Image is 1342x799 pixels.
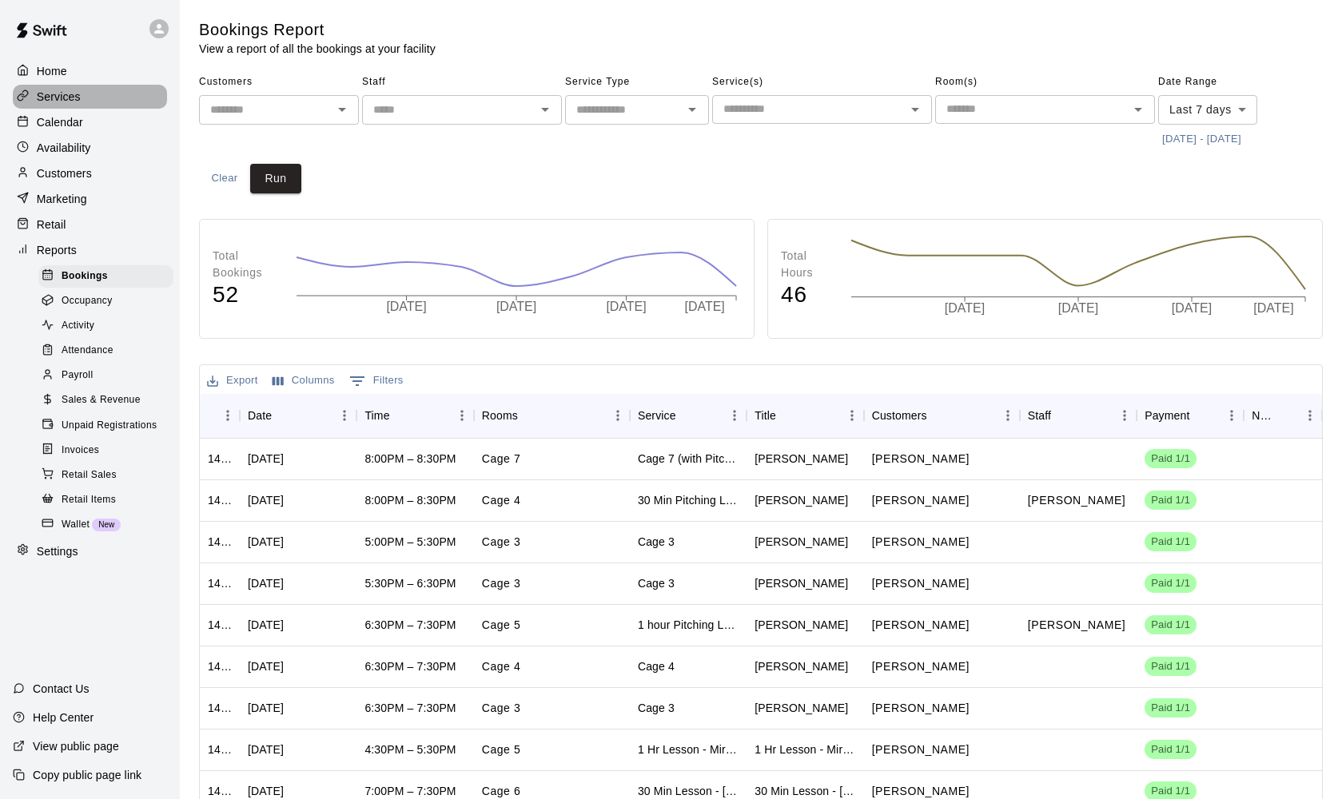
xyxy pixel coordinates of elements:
[1252,393,1276,438] div: Notes
[203,368,262,393] button: Export
[482,393,518,438] div: Rooms
[872,575,970,592] p: Bryson Grayson
[208,451,232,467] div: 1405800
[38,315,173,337] div: Activity
[776,404,798,427] button: Sort
[248,492,284,508] div: Tue, Sep 09, 2025
[638,492,739,508] div: 30 Min Pitching Lesson (8u-13u) - Reid Morgan
[199,19,436,41] h5: Bookings Report
[1145,576,1197,591] span: Paid 1/1
[565,70,709,95] span: Service Type
[1276,404,1298,427] button: Sort
[248,451,284,467] div: Mon, Sep 08, 2025
[755,534,848,550] div: Bryson Grayson
[62,467,117,483] span: Retail Sales
[1137,393,1244,438] div: Payment
[712,70,932,95] span: Service(s)
[13,187,167,211] a: Marketing
[240,393,356,438] div: Date
[208,783,232,799] div: 1401259
[13,85,167,109] a: Services
[1145,535,1197,550] span: Paid 1/1
[13,110,167,134] div: Calendar
[1172,301,1212,315] tspan: [DATE]
[681,98,703,121] button: Open
[755,393,776,438] div: Title
[1244,393,1322,438] div: Notes
[1028,617,1125,634] p: Jennifer Williams
[872,617,970,634] p: PIPER GLOVER
[1145,451,1197,467] span: Paid 1/1
[1145,659,1197,674] span: Paid 1/1
[864,393,1020,438] div: Customers
[62,443,99,459] span: Invoices
[269,368,339,393] button: Select columns
[935,70,1155,95] span: Room(s)
[37,114,83,130] p: Calendar
[62,517,90,533] span: Wallet
[362,70,562,95] span: Staff
[996,403,1020,427] button: Menu
[248,658,284,674] div: Mon, Sep 08, 2025
[1051,404,1073,427] button: Sort
[248,534,284,550] div: Mon, Sep 08, 2025
[755,492,848,508] div: Jaxon Isabell
[37,242,77,258] p: Reports
[387,300,427,313] tspan: [DATE]
[33,710,94,725] p: Help Center
[248,575,284,591] div: Mon, Sep 08, 2025
[755,451,848,467] div: Jaxon Isabell
[37,217,66,233] p: Retail
[638,741,739,757] div: 1 Hr Lesson - Miranda Waterloo
[13,213,167,237] div: Retail
[482,575,521,592] p: Cage 3
[1028,393,1051,438] div: Staff
[248,700,284,716] div: Mon, Sep 08, 2025
[685,300,725,313] tspan: [DATE]
[38,439,173,462] div: Invoices
[331,98,353,121] button: Open
[1145,393,1189,438] div: Payment
[364,658,456,674] div: 6:30PM – 7:30PM
[606,403,630,427] button: Menu
[38,388,180,413] a: Sales & Revenue
[13,161,167,185] div: Customers
[33,767,141,783] p: Copy public page link
[1158,95,1257,125] div: Last 7 days
[1145,701,1197,716] span: Paid 1/1
[13,59,167,83] div: Home
[37,165,92,181] p: Customers
[364,393,389,438] div: Time
[1058,301,1098,315] tspan: [DATE]
[364,492,456,508] div: 8:00PM – 8:30PM
[38,413,180,438] a: Unpaid Registrations
[38,438,180,463] a: Invoices
[199,164,250,193] button: Clear
[38,314,180,339] a: Activity
[62,492,116,508] span: Retail Items
[248,617,284,633] div: Mon, Sep 08, 2025
[676,404,699,427] button: Sort
[1113,403,1137,427] button: Menu
[781,281,834,309] h4: 46
[755,575,848,591] div: Bryson Grayson
[272,404,294,427] button: Sort
[755,658,848,674] div: HOUSTON GLOVER
[1220,403,1244,427] button: Menu
[199,41,436,57] p: View a report of all the bookings at your facility
[38,415,173,437] div: Unpaid Registrations
[38,265,173,288] div: Bookings
[62,368,93,384] span: Payroll
[1145,784,1197,799] span: Paid 1/1
[208,492,232,508] div: 1405572
[755,700,848,716] div: HOUSTON GLOVER
[250,164,301,193] button: Run
[1020,393,1137,438] div: Staff
[474,393,630,438] div: Rooms
[747,393,863,438] div: Title
[38,339,180,364] a: Attendance
[208,534,232,550] div: 1401833
[208,700,232,716] div: 1401772
[872,741,970,758] p: Robin Fowler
